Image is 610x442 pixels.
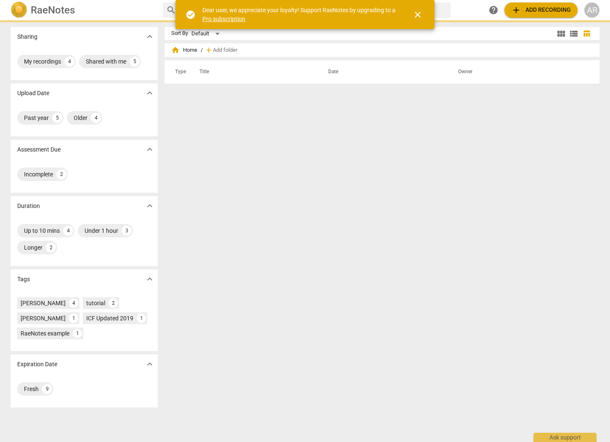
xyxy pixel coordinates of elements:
div: Fresh [24,385,39,393]
div: 1 [69,314,78,323]
div: Up to 10 mins [24,226,60,235]
button: Tile view [555,27,568,40]
button: Show more [143,358,156,370]
img: Logo [11,2,27,19]
a: Help [486,3,501,18]
span: / [201,47,203,53]
div: 4 [91,113,101,123]
div: 4 [69,298,78,308]
div: Past year [24,114,49,122]
button: Upload [504,3,578,18]
p: Upload Date [17,89,49,98]
div: 9 [42,384,52,394]
div: tutorial [86,299,105,307]
p: Expiration Date [17,360,57,369]
span: home [171,46,180,54]
th: Date [318,60,448,84]
button: Show more [143,30,156,43]
button: Close [408,5,428,25]
th: Type [168,60,189,84]
button: Show more [143,273,156,285]
div: Older [74,114,88,122]
div: 5 [52,113,62,123]
th: Owner [448,60,591,84]
span: Home [171,46,197,54]
span: search [166,5,176,15]
span: table_chart [583,29,591,37]
span: expand_more [145,144,155,154]
button: Table view [580,27,593,40]
span: view_list [569,29,579,39]
span: expand_more [145,88,155,98]
div: Longer [24,243,42,252]
div: Under 1 hour [85,226,118,235]
span: Add folder [213,47,237,53]
div: Ask support [533,433,597,442]
button: Show more [143,200,156,212]
div: Incomplete [24,170,53,178]
div: 5 [130,56,140,67]
span: expand_more [145,32,155,42]
button: Show more [143,87,156,99]
button: List view [568,27,580,40]
div: 1 [137,314,146,323]
div: 4 [64,56,74,67]
div: RaeNotes example [21,329,69,338]
div: 2 [56,169,66,179]
h2: RaeNotes [31,4,75,16]
p: Sharing [17,32,37,41]
div: 3 [122,226,132,236]
th: Title [189,60,318,84]
button: AR [584,3,599,18]
div: [PERSON_NAME] [21,314,66,322]
div: Shared with me [86,57,126,66]
p: Assessment Due [17,145,61,154]
div: 4 [63,226,73,236]
span: view_module [556,29,566,39]
div: ICF Updated 2019 [86,314,133,322]
p: Tags [17,275,30,284]
a: Pro subscription [202,16,245,22]
span: add [204,46,213,54]
div: 2 [109,298,118,308]
div: [PERSON_NAME] [21,299,66,307]
span: check_circle [186,10,196,20]
span: close [413,10,423,20]
div: My recordings [24,57,61,66]
div: Sort By [171,30,188,37]
span: expand_more [145,201,155,211]
span: Add recording [511,5,571,15]
div: Dear user, we appreciate your loyalty! Support RaeNotes by upgrading to a [202,6,398,23]
div: 1 [73,329,82,338]
span: expand_more [145,274,155,284]
p: Duration [17,202,40,210]
div: 2 [46,242,56,253]
span: help [488,5,499,15]
span: add [511,5,521,15]
span: expand_more [145,359,155,369]
a: LogoRaeNotes [11,2,156,19]
div: Default [191,27,223,40]
button: Show more [143,143,156,156]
